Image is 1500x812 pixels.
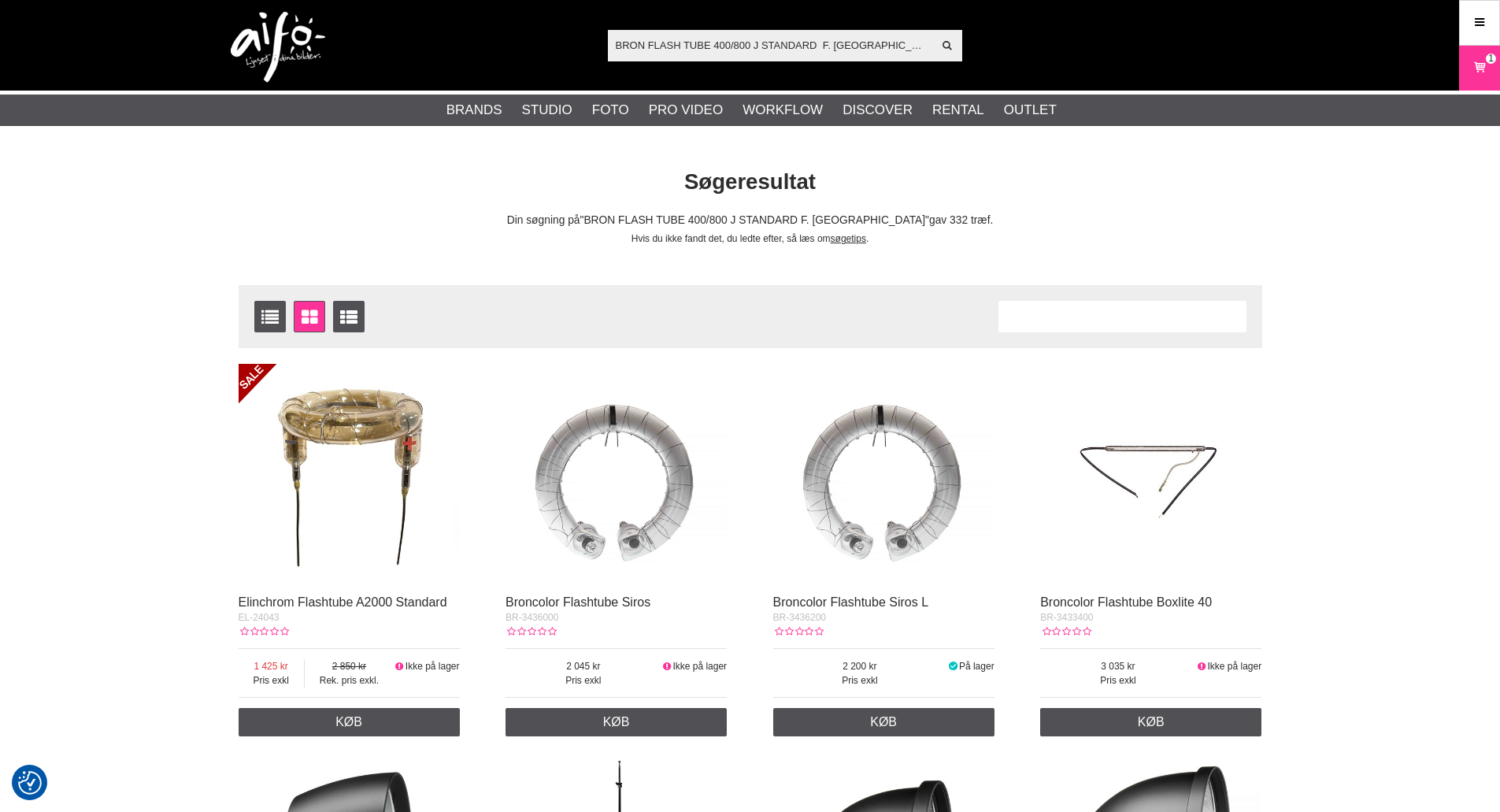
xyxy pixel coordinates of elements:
img: Broncolor Flashtube Boxlite 40 [1040,364,1261,585]
span: På lager [959,661,994,672]
span: 2 045 [506,659,661,673]
span: Pris exkl [1040,673,1196,688]
a: Udvid liste [333,301,365,332]
div: Kundebedømmelse: 0 [239,625,289,639]
a: Pro Video [649,100,723,121]
img: Elinchrom Flashtube A2000 Standard [239,364,460,585]
span: Rek. pris exkl. [305,673,394,688]
a: Rental [932,100,984,121]
a: Vinduevisning [294,301,325,332]
a: Foto [592,100,629,121]
a: 1 [1460,50,1499,87]
span: 1 425 [239,659,304,673]
span: 2 200 [773,659,947,673]
img: Revisit consent button [18,771,42,795]
span: Din søgning på gav 332 træf. [507,214,994,226]
span: 1 [1488,51,1494,65]
span: BR-3433400 [1040,612,1093,623]
span: Ikke på lager [406,661,460,672]
a: Studio [522,100,572,121]
h1: Søgeresultat [227,167,1274,198]
a: Broncolor Flashtube Siros L [773,595,928,609]
span: Hvis du ikke fandt det, du ledte efter, så læs om [631,233,831,244]
i: Ikke på lager [394,661,406,672]
a: Outlet [1004,100,1057,121]
a: Køb [773,708,994,736]
div: Kundebedømmelse: 0 [773,625,824,639]
span: Pris exkl [239,673,304,688]
span: Pris exkl [773,673,947,688]
i: På lager [946,661,959,672]
span: 2 850 [305,659,394,673]
span: BRON FLASH TUBE 400/800 J STANDARD F. [GEOGRAPHIC_DATA] [580,214,930,226]
a: Køb [1040,708,1261,736]
a: Elinchrom Flashtube A2000 Standard [239,595,447,609]
button: Samtykkepræferencer [18,769,42,797]
a: søgetips [831,233,866,244]
div: Kundebedømmelse: 0 [506,625,556,639]
a: Vis liste [254,301,286,332]
a: Workflow [743,100,823,121]
a: Discover [843,100,913,121]
span: EL-24043 [239,612,280,623]
a: Brands [446,100,502,121]
span: Pris exkl [506,673,661,688]
a: Køb [506,708,727,736]
i: Ikke på lager [661,661,673,672]
img: logo.png [231,12,325,83]
input: Søg efter produkter... [608,33,933,57]
span: BR-3436200 [773,612,826,623]
img: Broncolor Flashtube Siros [506,364,727,585]
span: Ikke på lager [672,661,727,672]
span: BR-3436000 [506,612,558,623]
span: 3 035 [1040,659,1196,673]
i: Ikke på lager [1196,661,1208,672]
img: Broncolor Flashtube Siros L [773,364,994,585]
span: Ikke på lager [1207,661,1261,672]
span: . [866,233,869,244]
a: Broncolor Flashtube Siros [506,595,650,609]
a: Køb [239,708,460,736]
a: Broncolor Flashtube Boxlite 40 [1040,595,1212,609]
div: Kundebedømmelse: 0 [1040,625,1091,639]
